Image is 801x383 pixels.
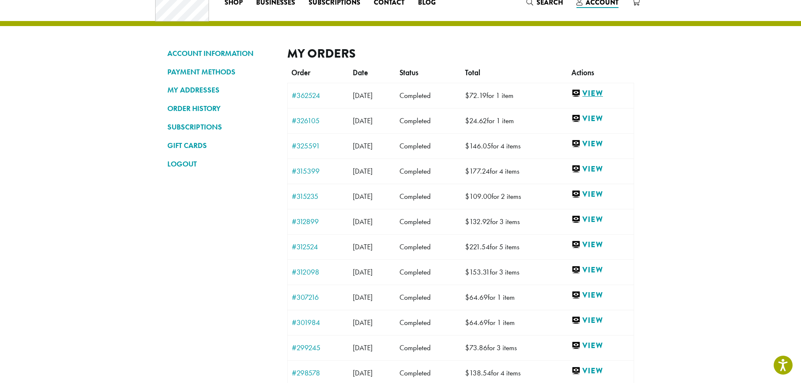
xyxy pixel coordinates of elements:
span: [DATE] [353,293,373,302]
td: Completed [395,310,461,335]
a: View [571,240,629,250]
td: for 3 items [461,335,567,360]
td: Completed [395,259,461,285]
span: $ [465,293,469,302]
a: View [571,265,629,275]
span: [DATE] [353,242,373,251]
span: [DATE] [353,192,373,201]
span: Order [291,68,310,77]
span: 221.54 [465,242,490,251]
a: SUBSCRIPTIONS [167,120,275,134]
a: #312899 [292,218,345,225]
span: [DATE] [353,217,373,226]
td: Completed [395,234,461,259]
a: View [571,315,629,326]
a: View [571,139,629,149]
span: 72.19 [465,91,486,100]
span: 138.54 [465,368,491,378]
span: $ [465,343,469,352]
td: Completed [395,335,461,360]
a: View [571,290,629,301]
td: Completed [395,285,461,310]
a: View [571,88,629,99]
span: Date [353,68,368,77]
td: Completed [395,133,461,158]
a: MY ADDRESSES [167,83,275,97]
span: [DATE] [353,141,373,151]
a: View [571,114,629,124]
a: View [571,189,629,200]
span: 64.69 [465,293,488,302]
span: 146.05 [465,141,491,151]
span: 24.62 [465,116,487,125]
span: [DATE] [353,267,373,277]
span: Status [399,68,418,77]
span: $ [465,192,469,201]
td: Completed [395,108,461,133]
span: Actions [571,68,594,77]
td: for 1 item [461,108,567,133]
a: #362524 [292,92,345,99]
a: View [571,164,629,174]
span: 109.00 [465,192,492,201]
td: Completed [395,83,461,108]
span: $ [465,318,469,327]
a: #312524 [292,243,345,251]
td: for 5 items [461,234,567,259]
td: for 4 items [461,133,567,158]
span: $ [465,91,469,100]
span: $ [465,141,469,151]
a: #325591 [292,142,345,150]
a: GIFT CARDS [167,138,275,153]
a: ACCOUNT INFORMATION [167,46,275,61]
a: #312098 [292,268,345,276]
span: Total [465,68,480,77]
span: [DATE] [353,91,373,100]
span: [DATE] [353,166,373,176]
a: #307216 [292,293,345,301]
span: $ [465,116,469,125]
span: $ [465,217,469,226]
a: #298578 [292,369,345,377]
span: $ [465,267,469,277]
span: [DATE] [353,343,373,352]
td: for 1 item [461,285,567,310]
h2: My Orders [287,46,634,61]
span: 64.69 [465,318,488,327]
a: View [571,366,629,376]
a: #326105 [292,117,345,124]
span: $ [465,242,469,251]
a: #301984 [292,319,345,326]
a: PAYMENT METHODS [167,65,275,79]
a: #315235 [292,193,345,200]
span: 177.24 [465,166,490,176]
td: for 3 items [461,209,567,234]
span: 132.92 [465,217,490,226]
td: Completed [395,158,461,184]
a: View [571,341,629,351]
span: 153.31 [465,267,490,277]
span: [DATE] [353,368,373,378]
span: [DATE] [353,116,373,125]
span: [DATE] [353,318,373,327]
span: $ [465,368,469,378]
span: 73.86 [465,343,487,352]
td: Completed [395,184,461,209]
td: for 4 items [461,158,567,184]
a: #315399 [292,167,345,175]
a: ORDER HISTORY [167,101,275,116]
td: for 2 items [461,184,567,209]
td: for 3 items [461,259,567,285]
a: LOGOUT [167,157,275,171]
a: View [571,214,629,225]
td: for 1 item [461,83,567,108]
td: Completed [395,209,461,234]
a: #299245 [292,344,345,351]
span: $ [465,166,469,176]
td: for 1 item [461,310,567,335]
